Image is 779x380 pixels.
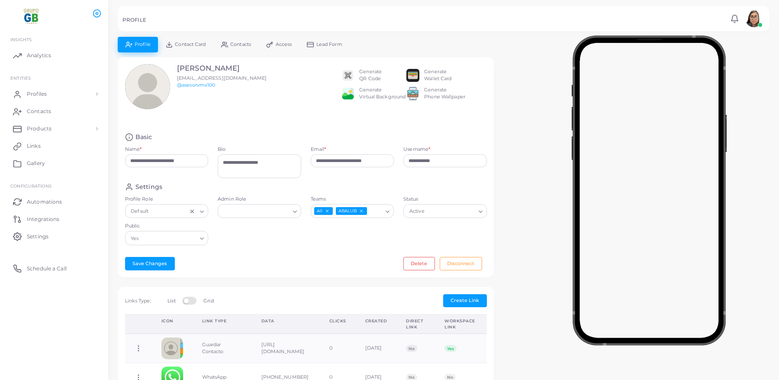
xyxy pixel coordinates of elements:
td: Guardar Contacto [193,334,252,363]
div: Data [261,318,310,324]
span: No [406,345,417,352]
a: Links [6,137,102,155]
span: Yes [130,234,140,243]
label: Teams [311,196,394,203]
h4: Basic [135,133,152,141]
a: Schedule a Call [6,260,102,277]
span: Default [130,207,150,216]
span: Links Type: [125,298,151,304]
span: Schedule a Call [27,265,67,273]
h5: PROFILE [122,17,146,23]
span: Configurations [10,183,52,188]
div: Generate QR Code [359,68,382,82]
div: Generate Phone Wallpaper [424,87,465,101]
label: Public [125,223,209,230]
span: Create Link [451,297,479,303]
img: logo [8,8,56,24]
a: @asesorvmx100 [177,82,215,88]
label: Username [403,146,430,153]
button: Deselect ABALUB [358,208,364,214]
div: Direct Link [406,318,425,330]
div: Search for option [311,204,394,218]
label: Email [311,146,326,153]
div: Search for option [125,231,209,245]
span: Contacts [230,42,251,47]
input: Search for option [368,207,382,216]
span: Contact Card [175,42,206,47]
img: apple-wallet.png [406,69,419,82]
h4: Settings [135,183,162,191]
div: Search for option [403,204,487,218]
span: Settings [27,233,48,240]
span: Lead Form [316,42,342,47]
span: ABALUB [336,207,367,215]
span: Contacts [27,107,51,115]
span: All [314,207,333,215]
a: avatar [743,10,765,27]
a: Integrations [6,210,102,227]
div: Icon [161,318,183,324]
input: Search for option [222,207,290,216]
div: Created [365,318,387,324]
input: Search for option [151,207,187,216]
a: Settings [6,227,102,245]
img: 522fc3d1c3555ff804a1a379a540d0107ed87845162a92721bf5e2ebbcc3ae6c.png [406,87,419,100]
img: contactcard.png [161,338,183,359]
span: Profile [135,42,151,47]
span: [EMAIL_ADDRESS][DOMAIN_NAME] [177,75,267,81]
span: Analytics [27,52,51,59]
td: [URL][DOMAIN_NAME] [252,334,320,363]
input: Search for option [426,207,475,216]
button: Save Changes [125,257,175,270]
span: INSIGHTS [10,37,32,42]
div: Generate Virtual Background [359,87,406,101]
div: Clicks [329,318,346,324]
a: Products [6,120,102,137]
div: Link Type [202,318,242,324]
img: phone-mock.b55596b7.png [571,36,727,345]
span: Links [27,142,41,150]
div: Search for option [125,204,209,218]
a: Analytics [6,47,102,64]
label: Profile Role [125,196,209,203]
img: avatar [745,10,763,27]
div: Search for option [218,204,301,218]
span: Products [27,125,52,133]
button: Create Link [443,294,487,307]
span: ENTITIES [10,75,31,81]
a: Automations [6,193,102,210]
button: Deselect All [324,208,330,214]
img: e64e04433dee680bcc62d3a6779a8f701ecaf3be228fb80ea91b313d80e16e10.png [341,87,354,100]
div: Workspace Link [444,318,477,330]
span: Yes [444,345,456,352]
span: Access [276,42,292,47]
span: Gallery [27,159,45,167]
label: Bio [218,146,301,153]
label: Admin Role [218,196,301,203]
div: Generate Wallet Card [424,68,451,82]
a: Profiles [6,85,102,103]
button: Disconnect [440,257,482,270]
span: Active [408,207,425,216]
label: Name [125,146,142,153]
button: Delete [403,257,435,270]
span: Automations [27,198,62,206]
label: List [167,298,175,305]
span: Profiles [27,90,47,98]
td: 0 [320,334,356,363]
button: Clear Selected [189,208,195,214]
label: Grid [203,298,213,305]
h3: [PERSON_NAME] [177,64,267,73]
a: Contacts [6,103,102,120]
a: Gallery [6,155,102,172]
td: [DATE] [356,334,397,363]
img: qr2.png [341,69,354,82]
input: Search for option [141,234,196,243]
th: Action [125,315,152,334]
label: Status [403,196,487,203]
span: Integrations [27,215,59,223]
